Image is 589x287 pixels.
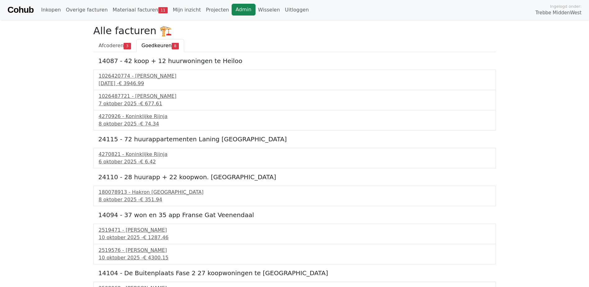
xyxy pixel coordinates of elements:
h5: 14104 - De Buitenplaats Fase 2 27 koopwoningen te [GEOGRAPHIC_DATA] [98,269,491,277]
span: 3 [124,43,131,49]
h5: 24110 - 28 huurapp + 22 koopwon. [GEOGRAPHIC_DATA] [98,173,491,181]
div: 7 oktober 2025 - [99,100,491,107]
div: 4270821 - Koninklijke Rijnja [99,151,491,158]
div: 180078913 - Hakron [GEOGRAPHIC_DATA] [99,189,491,196]
span: € 6.42 [140,159,156,165]
a: Admin [232,4,256,16]
div: 8 oktober 2025 - [99,196,491,203]
a: Inkopen [39,4,63,16]
div: 1026487721 - [PERSON_NAME] [99,93,491,100]
div: 2519576 - [PERSON_NAME] [99,247,491,254]
a: Uitloggen [283,4,311,16]
div: 8 oktober 2025 - [99,120,491,128]
a: 1026487721 - [PERSON_NAME]7 oktober 2025 -€ 677.61 [99,93,491,107]
span: Afcoderen [99,43,124,48]
div: 10 oktober 2025 - [99,234,491,241]
div: 10 oktober 2025 - [99,254,491,262]
div: 2519471 - [PERSON_NAME] [99,226,491,234]
a: 2519576 - [PERSON_NAME]10 oktober 2025 -€ 4300.15 [99,247,491,262]
span: Trebbe MiddenWest [535,9,582,16]
span: € 351.94 [140,197,162,203]
h5: 14094 - 37 won en 35 app Franse Gat Veenendaal [98,211,491,219]
a: Mijn inzicht [170,4,203,16]
div: [DATE] - [99,80,491,87]
div: 6 oktober 2025 - [99,158,491,166]
span: € 3946.99 [119,80,144,86]
span: Ingelogd onder: [550,3,582,9]
h2: Alle facturen 🏗️ [93,25,496,37]
span: € 74.34 [140,121,159,127]
a: 180078913 - Hakron [GEOGRAPHIC_DATA]8 oktober 2025 -€ 351.94 [99,189,491,203]
a: Materiaal facturen11 [110,4,170,16]
a: 4270926 - Koninklijke Rijnja8 oktober 2025 -€ 74.34 [99,113,491,128]
a: Afcoderen3 [93,39,136,52]
a: Overige facturen [63,4,110,16]
a: 2519471 - [PERSON_NAME]10 oktober 2025 -€ 1287.46 [99,226,491,241]
div: 4270926 - Koninklijke Rijnja [99,113,491,120]
a: Wisselen [256,4,283,16]
h5: 24115 - 72 huurappartementen Laning [GEOGRAPHIC_DATA] [98,135,491,143]
h5: 14087 - 42 koop + 12 huurwoningen te Heiloo [98,57,491,65]
a: 1026420774 - [PERSON_NAME][DATE] -€ 3946.99 [99,72,491,87]
div: 1026420774 - [PERSON_NAME] [99,72,491,80]
a: Cohub [7,2,34,17]
span: € 4300.15 [143,255,168,261]
span: € 1287.46 [143,235,168,240]
span: € 677.61 [140,101,162,107]
span: 8 [172,43,179,49]
span: 11 [158,7,168,13]
a: Goedkeuren8 [136,39,184,52]
a: Projecten [203,4,232,16]
a: 4270821 - Koninklijke Rijnja6 oktober 2025 -€ 6.42 [99,151,491,166]
span: Goedkeuren [142,43,172,48]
